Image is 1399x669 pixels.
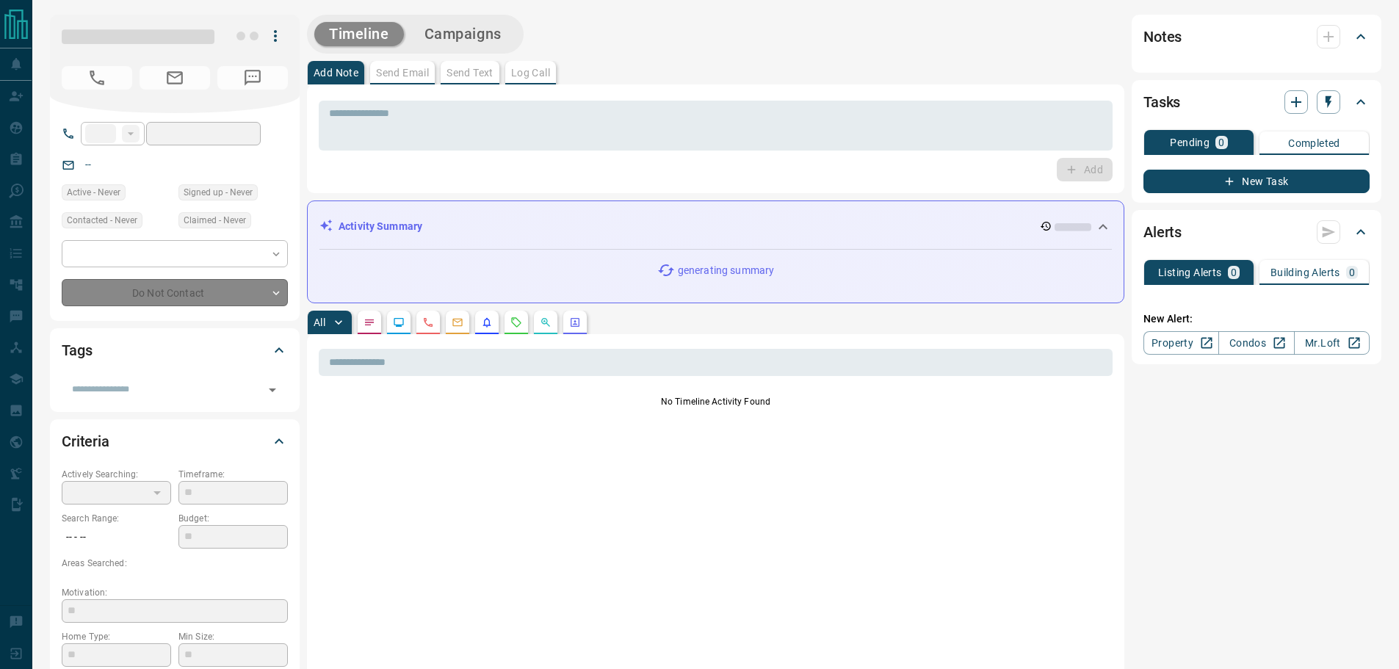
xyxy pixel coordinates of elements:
p: generating summary [678,263,774,278]
p: Budget: [178,512,288,525]
svg: Lead Browsing Activity [393,317,405,328]
p: 0 [1218,137,1224,148]
p: All [314,317,325,328]
p: Listing Alerts [1158,267,1222,278]
p: Building Alerts [1270,267,1340,278]
p: Add Note [314,68,358,78]
span: No Number [62,66,132,90]
div: Activity Summary [319,213,1112,240]
svg: Calls [422,317,434,328]
div: Tasks [1143,84,1370,120]
p: Home Type: [62,630,171,643]
p: New Alert: [1143,311,1370,327]
button: Campaigns [410,22,516,46]
a: -- [85,159,91,170]
p: Pending [1170,137,1210,148]
button: Open [262,380,283,400]
p: Timeframe: [178,468,288,481]
h2: Tags [62,339,92,362]
h2: Tasks [1143,90,1180,114]
svg: Notes [364,317,375,328]
p: Motivation: [62,586,288,599]
p: No Timeline Activity Found [319,395,1113,408]
div: Notes [1143,19,1370,54]
svg: Listing Alerts [481,317,493,328]
p: Min Size: [178,630,288,643]
span: Signed up - Never [184,185,253,200]
svg: Opportunities [540,317,552,328]
div: Alerts [1143,214,1370,250]
div: Do Not Contact [62,279,288,306]
div: Tags [62,333,288,368]
span: No Number [217,66,288,90]
svg: Agent Actions [569,317,581,328]
p: 0 [1231,267,1237,278]
p: 0 [1349,267,1355,278]
span: Active - Never [67,185,120,200]
h2: Alerts [1143,220,1182,244]
a: Condos [1218,331,1294,355]
p: Completed [1288,138,1340,148]
a: Property [1143,331,1219,355]
a: Mr.Loft [1294,331,1370,355]
span: Contacted - Never [67,213,137,228]
button: Timeline [314,22,404,46]
span: No Email [140,66,210,90]
div: Criteria [62,424,288,459]
p: -- - -- [62,525,171,549]
p: Actively Searching: [62,468,171,481]
svg: Requests [510,317,522,328]
span: Claimed - Never [184,213,246,228]
svg: Emails [452,317,463,328]
h2: Criteria [62,430,109,453]
p: Activity Summary [339,219,422,234]
h2: Notes [1143,25,1182,48]
button: New Task [1143,170,1370,193]
p: Areas Searched: [62,557,288,570]
p: Search Range: [62,512,171,525]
